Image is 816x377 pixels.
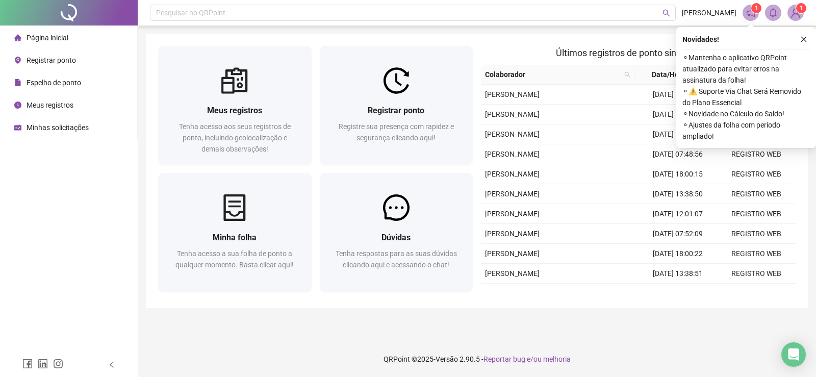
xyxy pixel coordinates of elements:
span: ⚬ Ajustes da folha com período ampliado! [682,119,810,142]
td: [DATE] 18:00:02 [639,85,717,105]
td: REGISTRO WEB [717,164,796,184]
span: ⚬ Novidade no Cálculo do Saldo! [682,108,810,119]
span: [PERSON_NAME] [485,110,540,118]
span: close [800,36,807,43]
sup: Atualize o seu contato no menu Meus Dados [796,3,806,13]
th: Data/Hora [634,65,711,85]
span: [PERSON_NAME] [485,190,540,198]
a: DúvidasTenha respostas para as suas dúvidas clicando aqui e acessando o chat! [320,173,473,292]
span: [PERSON_NAME] [485,130,540,138]
span: Data/Hora [639,69,699,80]
span: bell [769,8,778,17]
span: Últimos registros de ponto sincronizados [556,47,721,58]
span: [PERSON_NAME] [485,269,540,278]
span: 1 [755,5,758,12]
span: [PERSON_NAME] [682,7,736,18]
span: left [108,361,115,368]
span: environment [14,57,21,64]
span: facebook [22,359,33,369]
td: REGISTRO WEB [717,204,796,224]
a: Minha folhaTenha acesso a sua folha de ponto a qualquer momento. Basta clicar aqui! [158,173,312,292]
span: 1 [800,5,803,12]
span: Novidades ! [682,34,719,45]
span: Tenha respostas para as suas dúvidas clicando aqui e acessando o chat! [336,249,457,269]
span: ⚬ ⚠️ Suporte Via Chat Será Removido do Plano Essencial [682,86,810,108]
span: Página inicial [27,34,68,42]
span: [PERSON_NAME] [485,90,540,98]
td: [DATE] 13:38:51 [639,264,717,284]
span: search [624,71,630,78]
span: Espelho de ponto [27,79,81,87]
span: clock-circle [14,102,21,109]
span: [PERSON_NAME] [485,150,540,158]
span: search [662,9,670,17]
a: Registrar pontoRegistre sua presença com rapidez e segurança clicando aqui! [320,46,473,165]
td: [DATE] 12:01:40 [639,284,717,304]
td: REGISTRO WEB [717,224,796,244]
td: [DATE] 13:38:50 [639,184,717,204]
sup: 1 [751,3,761,13]
span: search [622,67,632,82]
img: 90146 [788,5,803,20]
span: Registre sua presença com rapidez e segurança clicando aqui! [339,122,454,142]
span: notification [746,8,755,17]
span: Minhas solicitações [27,123,89,132]
span: Versão [436,355,458,363]
span: Meus registros [207,106,262,115]
a: Meus registrosTenha acesso aos seus registros de ponto, incluindo geolocalização e demais observa... [158,46,312,165]
td: REGISTRO WEB [717,244,796,264]
span: [PERSON_NAME] [485,210,540,218]
td: [DATE] 13:35:31 [639,105,717,124]
span: Registrar ponto [368,106,424,115]
footer: QRPoint © 2025 - 2.90.5 - [138,341,816,377]
td: [DATE] 12:01:07 [639,204,717,224]
td: REGISTRO WEB [717,284,796,304]
span: Reportar bug e/ou melhoria [483,355,571,363]
td: [DATE] 18:00:22 [639,244,717,264]
span: schedule [14,124,21,131]
td: [DATE] 07:48:56 [639,144,717,164]
span: Registrar ponto [27,56,76,64]
span: instagram [53,359,63,369]
span: file [14,79,21,86]
span: [PERSON_NAME] [485,249,540,258]
td: [DATE] 07:52:09 [639,224,717,244]
span: home [14,34,21,41]
td: [DATE] 12:00:44 [639,124,717,144]
span: ⚬ Mantenha o aplicativo QRPoint atualizado para evitar erros na assinatura da folha! [682,52,810,86]
td: [DATE] 18:00:15 [639,164,717,184]
td: REGISTRO WEB [717,184,796,204]
span: Meus registros [27,101,73,109]
td: REGISTRO WEB [717,264,796,284]
span: [PERSON_NAME] [485,170,540,178]
div: Open Intercom Messenger [781,342,806,367]
span: Minha folha [213,233,257,242]
span: Colaborador [485,69,620,80]
span: linkedin [38,359,48,369]
span: Tenha acesso a sua folha de ponto a qualquer momento. Basta clicar aqui! [175,249,294,269]
span: Tenha acesso aos seus registros de ponto, incluindo geolocalização e demais observações! [179,122,291,153]
span: Dúvidas [381,233,411,242]
td: REGISTRO WEB [717,144,796,164]
span: [PERSON_NAME] [485,230,540,238]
